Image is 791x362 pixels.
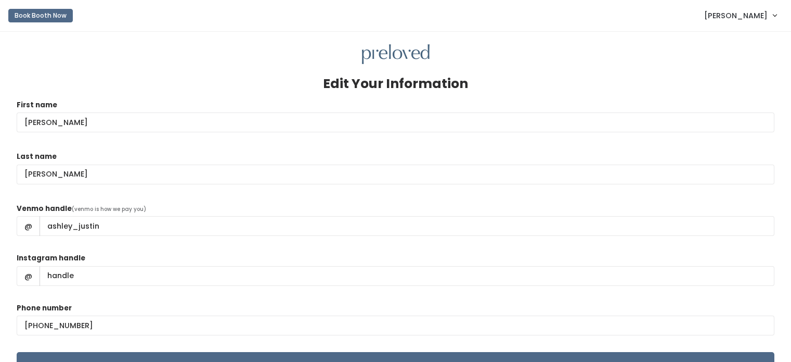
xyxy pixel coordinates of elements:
button: Book Booth Now [8,9,73,22]
label: Venmo handle [17,204,72,214]
span: [PERSON_NAME] [704,10,768,21]
span: (venmo is how we pay you) [72,205,146,213]
label: Instagram handle [17,253,85,264]
input: handle [40,266,774,286]
span: @ [17,216,40,236]
a: [PERSON_NAME] [694,4,787,27]
label: Last name [17,152,57,162]
input: handle [40,216,774,236]
label: First name [17,100,57,110]
img: preloved logo [362,44,430,65]
h3: Edit Your Information [323,77,468,91]
label: Phone number [17,303,72,314]
span: @ [17,266,40,286]
input: (___) ___-____ [17,316,774,335]
a: Book Booth Now [8,4,73,27]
